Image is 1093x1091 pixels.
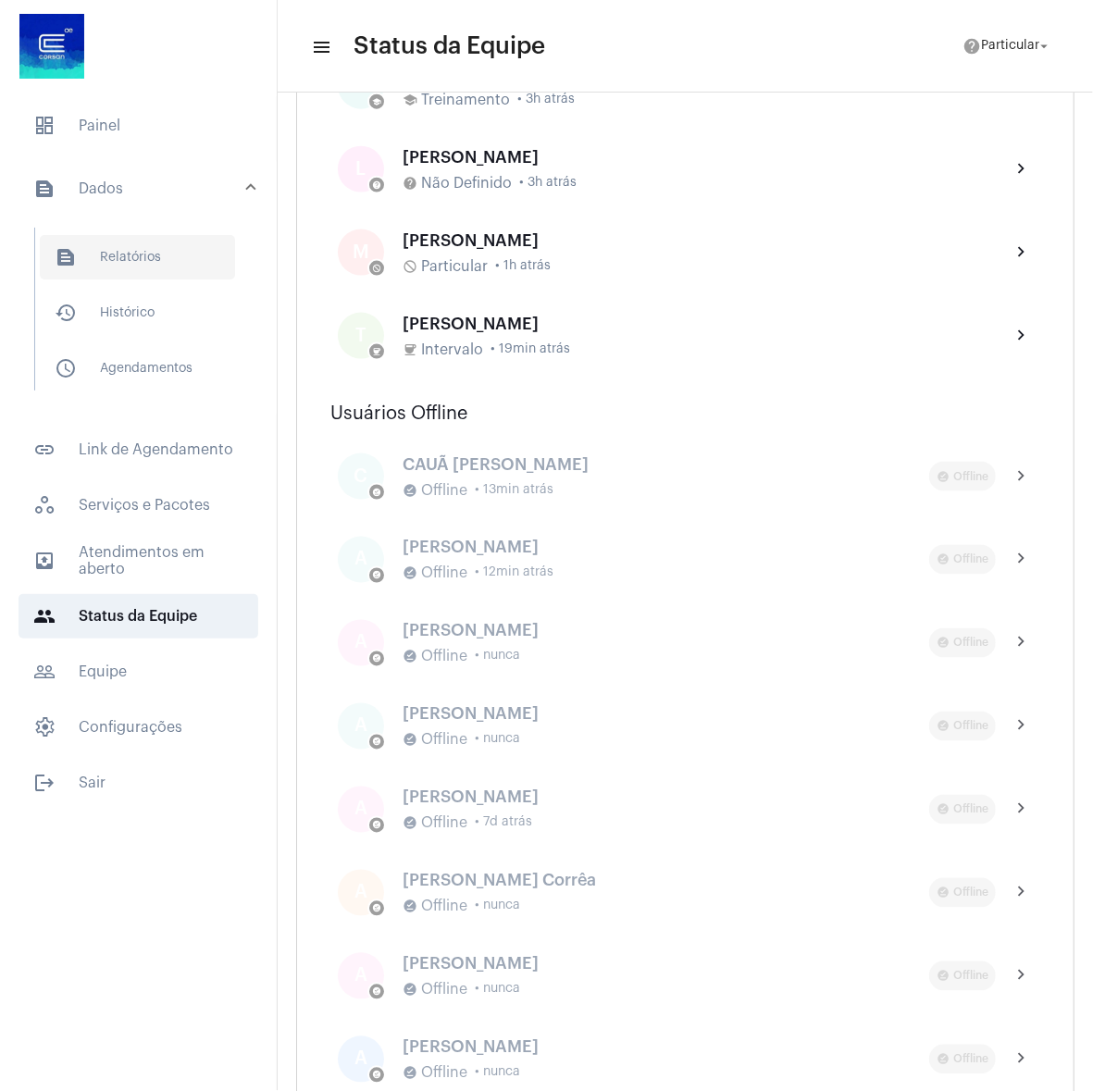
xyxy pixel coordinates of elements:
span: • 12min atrás [475,566,553,580]
div: A [338,787,384,833]
mat-icon: offline_pin [403,983,417,998]
img: d4669ae0-8c07-2337-4f67-34b0df7f5ae4.jpeg [15,9,89,83]
div: [PERSON_NAME] [403,231,996,250]
mat-icon: chevron_right [1011,965,1033,987]
mat-icon: offline_pin [403,816,417,831]
mat-icon: sidenav icon [55,246,77,268]
span: Particular [421,258,488,275]
div: CAUÃ [PERSON_NAME] [403,455,929,474]
span: Intervalo [421,341,483,358]
span: sidenav icon [33,716,56,738]
mat-icon: sidenav icon [311,36,329,58]
mat-icon: offline_pin [403,650,417,664]
mat-icon: offline_pin [937,470,950,483]
mat-icon: chevron_right [1011,715,1033,738]
mat-expansion-panel-header: sidenav iconDados [11,159,277,218]
mat-icon: do_not_disturb [403,259,417,274]
mat-icon: chevron_right [1011,882,1033,904]
span: Histórico [40,291,235,335]
mat-icon: offline_pin [937,1053,950,1066]
mat-icon: sidenav icon [55,302,77,324]
mat-icon: arrow_drop_down [1036,38,1052,55]
div: [PERSON_NAME] [403,788,929,807]
mat-chip: Offline [929,545,996,575]
mat-icon: coffee [403,342,417,357]
mat-icon: offline_pin [403,483,417,498]
mat-icon: help [963,37,981,56]
mat-icon: chevron_right [1011,158,1033,180]
mat-icon: offline_pin [403,899,417,914]
div: [PERSON_NAME] [403,1038,929,1057]
mat-icon: do_not_disturb [372,264,381,273]
div: C [338,453,384,500]
mat-chip: Offline [929,712,996,741]
span: Offline [421,899,467,915]
span: sidenav icon [33,494,56,516]
mat-icon: chevron_right [1011,325,1033,347]
mat-icon: offline_pin [937,720,950,733]
div: A [338,1036,384,1083]
div: L [338,146,384,192]
mat-icon: sidenav icon [33,605,56,627]
mat-icon: sidenav icon [33,550,56,572]
span: Sair [19,761,258,805]
span: Serviços e Pacotes [19,483,258,527]
mat-icon: offline_pin [403,1066,417,1081]
mat-icon: offline_pin [372,738,381,747]
mat-icon: offline_pin [403,566,417,581]
mat-icon: offline_pin [403,733,417,748]
span: • 3h atrás [517,93,575,106]
mat-icon: school [372,97,381,106]
mat-icon: offline_pin [372,488,381,497]
div: A [338,620,384,666]
span: • nunca [475,899,520,913]
div: [PERSON_NAME] [403,955,929,973]
div: sidenav iconDados [11,218,277,416]
div: A [338,953,384,999]
mat-icon: coffee [372,347,381,356]
mat-icon: offline_pin [372,904,381,913]
div: M [338,229,384,276]
span: Link de Agendamento [19,428,258,472]
span: Particular [981,40,1039,53]
span: Offline [421,815,467,832]
span: Offline [421,982,467,998]
mat-icon: help [403,176,417,191]
mat-icon: chevron_right [1011,1048,1033,1071]
span: • nunca [475,1066,520,1080]
span: • 3h atrás [519,176,577,190]
mat-icon: sidenav icon [55,357,77,379]
span: • 13min atrás [475,483,553,497]
span: Status da Equipe [354,31,545,61]
mat-icon: sidenav icon [33,178,56,200]
mat-chip: Offline [929,628,996,658]
div: [PERSON_NAME] [403,705,929,724]
mat-icon: offline_pin [372,654,381,663]
mat-icon: chevron_right [1011,799,1033,821]
mat-icon: chevron_right [1011,549,1033,571]
span: • 19min atrás [491,342,570,356]
div: [PERSON_NAME] [403,539,929,557]
mat-icon: chevron_right [1011,242,1033,264]
span: • 7d atrás [475,816,532,830]
span: Status da Equipe [19,594,258,638]
mat-icon: offline_pin [372,821,381,830]
mat-icon: offline_pin [372,987,381,997]
span: Treinamento [421,92,510,108]
mat-icon: offline_pin [937,553,950,566]
span: Offline [421,1065,467,1082]
mat-chip: Offline [929,1045,996,1074]
mat-icon: school [403,93,417,107]
mat-chip: Offline [929,795,996,824]
span: Offline [421,732,467,749]
div: A [338,870,384,916]
div: [PERSON_NAME] [403,315,996,333]
span: Não Definido [421,175,512,192]
mat-chip: Offline [929,961,996,991]
span: sidenav icon [33,115,56,137]
span: Offline [421,565,467,582]
mat-icon: offline_pin [937,970,950,983]
span: • nunca [475,983,520,997]
mat-panel-title: Dados [33,178,247,200]
div: A [338,703,384,750]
